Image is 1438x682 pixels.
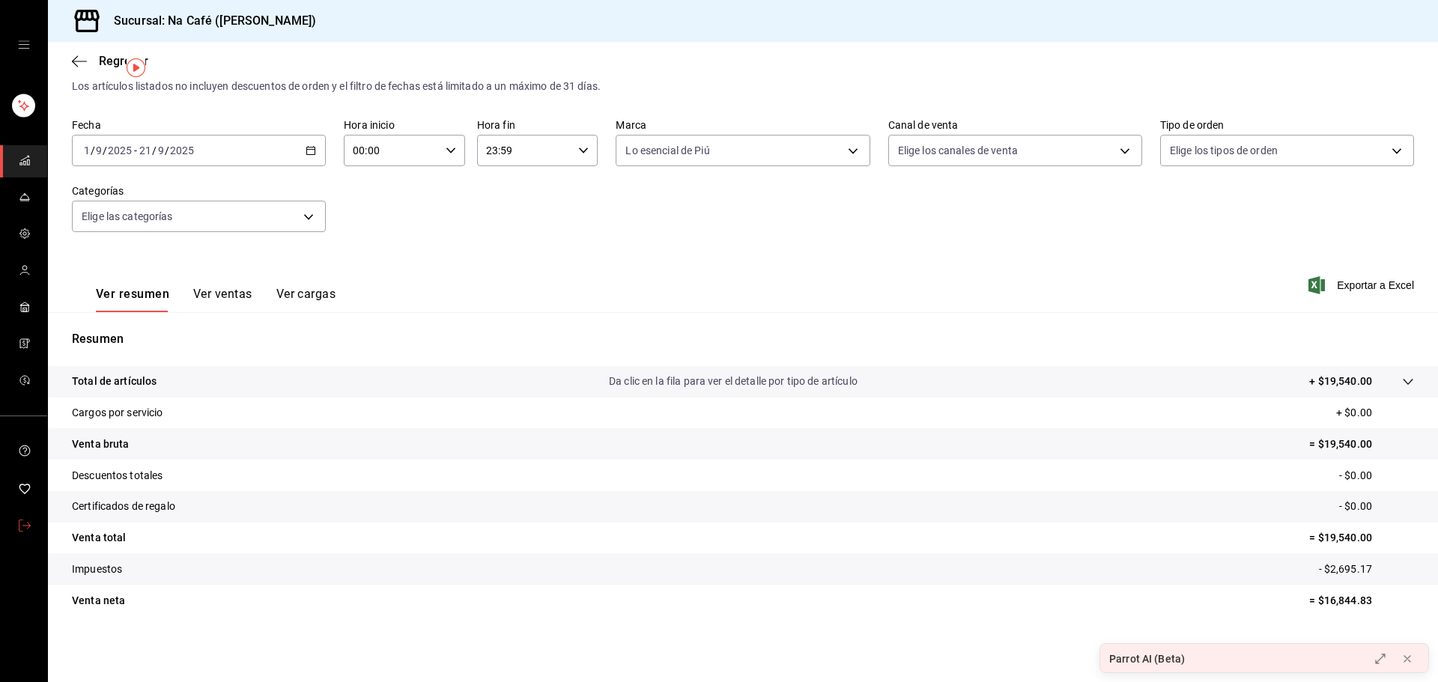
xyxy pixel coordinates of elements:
[609,375,858,387] font: Da clic en la fila para ver el detalle por tipo de artículo
[95,144,103,156] input: --
[1109,653,1185,665] font: Parrot AI (Beta)
[72,438,129,450] font: Venta bruta
[96,287,169,301] font: Ver resumen
[72,469,163,481] font: Descuentos totales
[1309,438,1372,450] font: = $19,540.00
[1170,144,1278,156] font: Elige los tipos de orden
[127,58,145,77] img: Marcador de información sobre herramientas
[165,144,169,156] font: /
[83,144,91,156] input: --
[82,210,173,222] font: Elige las categorías
[625,144,709,156] font: Lo esencial de Piú
[134,144,137,156] font: -
[107,144,133,156] input: ----
[139,144,152,156] input: --
[72,119,101,131] font: Fecha
[1337,279,1414,291] font: Exportar a Excel
[616,119,646,131] font: Marca
[72,54,148,68] button: Regresar
[72,185,124,197] font: Categorías
[72,332,124,346] font: Resumen
[1339,500,1372,512] font: - $0.00
[152,144,157,156] font: /
[99,54,148,68] font: Regresar
[114,13,316,28] font: Sucursal: Na Café ([PERSON_NAME])
[1309,594,1372,606] font: = $16,844.83
[898,144,1018,156] font: Elige los canales de venta
[72,375,157,387] font: Total de artículos
[1319,563,1372,575] font: - $2,695.17
[96,286,336,312] div: pestañas de navegación
[193,287,252,301] font: Ver ventas
[344,119,394,131] font: Hora inicio
[157,144,165,156] input: --
[1311,276,1414,294] button: Exportar a Excel
[477,119,515,131] font: Hora fin
[1309,375,1372,387] font: + $19,540.00
[103,144,107,156] font: /
[18,39,30,51] button: cajón abierto
[72,407,163,418] font: Cargos por servicio
[1160,119,1225,131] font: Tipo de orden
[72,80,601,92] font: Los artículos listados no incluyen descuentos de orden y el filtro de fechas está limitado a un m...
[72,594,125,606] font: Venta neta
[72,500,175,512] font: Certificados de regalo
[1309,532,1372,544] font: = $19,540.00
[72,563,122,575] font: Impuestos
[169,144,195,156] input: ----
[1336,407,1372,418] font: + $0.00
[888,119,959,131] font: Canal de venta
[72,532,126,544] font: Venta total
[1339,469,1372,481] font: - $0.00
[91,144,95,156] font: /
[276,287,336,301] font: Ver cargas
